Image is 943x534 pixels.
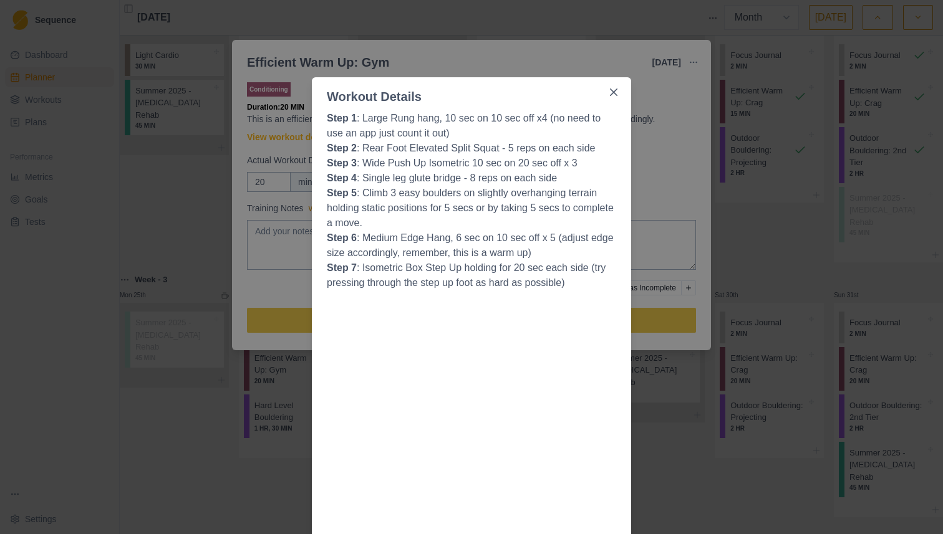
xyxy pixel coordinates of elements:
[327,156,616,171] p: : Wide Push Up Isometric 10 sec on 20 sec off x 3
[327,113,357,123] strong: Step 1
[327,141,616,156] p: : Rear Foot Elevated Split Squat - 5 reps on each side
[327,262,357,273] strong: Step 7
[327,188,357,198] strong: Step 5
[327,143,357,153] strong: Step 2
[327,260,616,290] p: : Isometric Box Step Up holding for 20 sec each side (try pressing through the step up foot as ha...
[327,158,357,168] strong: Step 3
[327,171,616,186] p: : Single leg glute bridge - 8 reps on each side
[327,186,616,231] p: : Climb 3 easy boulders on slightly overhanging terrain holding static positions for 5 secs or by...
[327,173,357,183] strong: Step 4
[312,77,631,106] header: Workout Details
[327,231,616,260] p: : Medium Edge Hang, 6 sec on 10 sec off x 5 (adjust edge size accordingly, remember, this is a wa...
[327,232,357,243] strong: Step 6
[327,111,616,141] p: : Large Rung hang, 10 sec on 10 sec off x4 (no need to use an app just count it out)
[604,82,624,102] button: Close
